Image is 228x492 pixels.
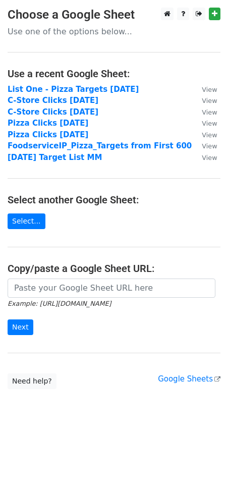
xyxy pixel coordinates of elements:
small: View [202,120,217,127]
a: FoodserviceIP_Pizza_Targets from First 600 [8,141,192,150]
input: Next [8,319,33,335]
h3: Choose a Google Sheet [8,8,220,22]
small: View [202,131,217,139]
h4: Use a recent Google Sheet: [8,68,220,80]
small: View [202,108,217,116]
a: C-Store Clicks [DATE] [8,107,98,117]
a: View [192,119,217,128]
small: View [202,154,217,161]
a: View [192,153,217,162]
p: Use one of the options below... [8,26,220,37]
a: Pizza Clicks [DATE] [8,119,88,128]
h4: Copy/paste a Google Sheet URL: [8,262,220,275]
small: Example: [URL][DOMAIN_NAME] [8,300,111,307]
a: View [192,141,217,150]
small: View [202,86,217,93]
a: View [192,96,217,105]
a: C-Store Clicks [DATE] [8,96,98,105]
a: Google Sheets [158,374,220,384]
small: View [202,142,217,150]
small: View [202,97,217,104]
input: Paste your Google Sheet URL here [8,279,215,298]
a: [DATE] Target List MM [8,153,102,162]
a: List One - Pizza Targets [DATE] [8,85,139,94]
h4: Select another Google Sheet: [8,194,220,206]
a: View [192,85,217,94]
a: Select... [8,213,45,229]
a: View [192,130,217,139]
a: Pizza Clicks [DATE] [8,130,88,139]
a: Need help? [8,373,56,389]
a: View [192,107,217,117]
